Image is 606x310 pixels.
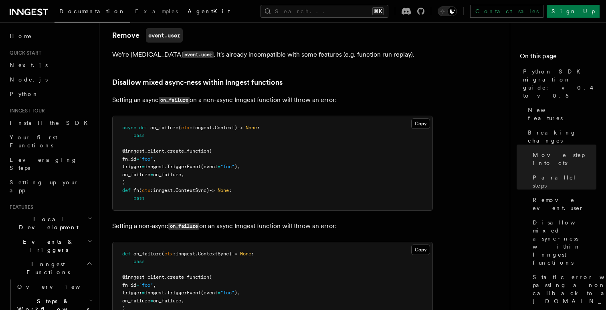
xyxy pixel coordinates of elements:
button: Local Development [6,212,94,235]
a: Disallow mixed async-ness within Inngest functions [529,215,596,270]
span: trigger [122,290,142,296]
span: , [153,282,156,288]
span: fn_id [122,156,136,162]
a: Parallel steps [529,170,596,193]
span: Examples [135,8,178,14]
button: Toggle dark mode [438,6,457,16]
span: -> [232,251,237,257]
span: = [218,164,220,169]
a: Install the SDK [6,116,94,130]
a: Overview [14,279,94,294]
span: fn [133,188,139,193]
button: Search...⌘K [261,5,388,18]
button: Events & Triggers [6,235,94,257]
span: create_function [167,148,209,154]
a: Home [6,29,94,43]
span: inngest. [145,290,167,296]
span: def [122,251,131,257]
span: Setting up your app [10,179,79,194]
span: None [246,125,257,131]
span: Python [10,91,39,97]
p: Setting an async on a non-async Inngest function will throw an error: [112,94,433,106]
span: on_failure, [153,298,184,304]
span: (event [201,290,218,296]
span: Python SDK migration guide: v0.4 to v0.5 [523,67,596,100]
span: Local Development [6,215,87,231]
span: Inngest Functions [6,260,87,276]
span: . [164,148,167,154]
span: Breaking changes [528,128,596,145]
span: pass [133,133,145,138]
span: def [139,125,147,131]
span: ), [234,290,240,296]
span: . [195,251,198,257]
span: ( [209,148,212,154]
code: on_failure [159,97,190,104]
span: ( [162,251,164,257]
a: Your first Functions [6,130,94,153]
span: create_function [167,274,209,280]
span: AgentKit [188,8,230,14]
span: = [136,282,139,288]
code: event.user [146,28,183,43]
span: Home [10,32,32,40]
span: = [142,290,145,296]
span: -> [237,125,243,131]
span: ctx [164,251,173,257]
span: : [190,125,192,131]
span: ( [178,125,181,131]
span: ContextSync) [176,188,209,193]
span: inngest [153,188,173,193]
span: trigger [122,164,142,169]
code: on_failure [168,223,199,230]
span: . [212,125,215,131]
span: fn_id [122,282,136,288]
span: = [142,164,145,169]
span: : [257,125,260,131]
span: New features [528,106,596,122]
kbd: ⌘K [372,7,384,15]
span: TriggerEvent [167,290,201,296]
a: Static error when passing a non-async callback to an async [DOMAIN_NAME] [529,270,596,308]
span: : [229,188,232,193]
button: Copy [411,245,430,255]
span: Parallel steps [533,173,596,190]
span: @inngest_client [122,148,164,154]
span: pass [133,259,145,264]
span: ), [234,164,240,169]
button: Copy [411,118,430,129]
span: = [218,290,220,296]
a: Contact sales [470,5,543,18]
span: on_failure [133,251,162,257]
span: Remove event.user [533,196,596,212]
button: Inngest Functions [6,257,94,279]
a: Examples [130,2,183,22]
span: def [122,188,131,193]
span: Install the SDK [10,120,93,126]
span: = [150,172,153,177]
span: inngest [192,125,212,131]
a: Setting up your app [6,175,94,198]
span: ( [209,274,212,280]
span: Next.js [10,62,48,68]
span: Events & Triggers [6,238,87,254]
span: ctx [181,125,190,131]
a: Python [6,87,94,101]
span: Context) [215,125,237,131]
a: Node.js [6,72,94,87]
span: None [218,188,229,193]
span: on_failure, [153,172,184,177]
a: AgentKit [183,2,235,22]
a: Sign Up [547,5,600,18]
span: : [173,251,176,257]
span: "foo" [220,164,234,169]
a: Next.js [6,58,94,72]
span: : [150,188,153,193]
span: . [164,274,167,280]
a: Documentation [55,2,130,22]
h4: On this page [520,51,596,64]
a: Removeevent.user [112,28,183,43]
span: ( [139,188,142,193]
a: Python SDK migration guide: v0.4 to v0.5 [520,64,596,103]
span: on_failure [150,125,178,131]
